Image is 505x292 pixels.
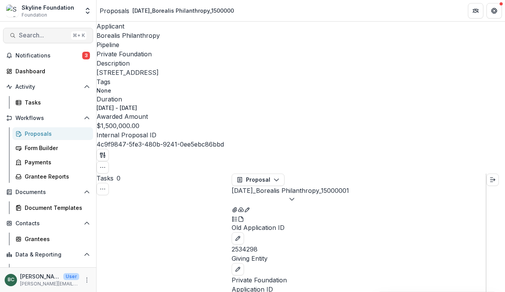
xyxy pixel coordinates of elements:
span: Activity [15,84,81,90]
a: Grantees [12,233,93,245]
a: Borealis Philanthropy [97,32,160,39]
button: Proposal [232,174,285,186]
a: Document Templates [12,201,93,214]
p: User [63,273,79,280]
div: ⌘ + K [71,31,86,40]
p: [STREET_ADDRESS] [97,68,159,77]
a: Form Builder [12,142,93,154]
p: Duration [97,95,505,104]
button: Partners [468,3,483,19]
p: Awarded Amount [97,112,505,121]
div: Grantees [25,235,87,243]
button: Plaintext view [232,214,238,223]
button: More [82,275,92,285]
button: Open Contacts [3,217,93,230]
div: Proposals [25,130,87,138]
p: [PERSON_NAME] [20,272,60,280]
p: [PERSON_NAME][EMAIL_ADDRESS][DOMAIN_NAME] [20,280,79,287]
nav: breadcrumb [100,5,237,16]
button: Open Documents [3,186,93,198]
button: Expand right [486,174,499,186]
p: Giving Entity [232,254,486,263]
div: Dashboard [15,67,87,75]
p: Tags [97,77,505,86]
button: edit [232,232,244,245]
div: Form Builder [25,144,87,152]
p: Private Foundation [232,275,486,285]
p: Applicant [97,22,505,31]
button: PDF view [238,214,244,223]
a: Grantee Reports [12,170,93,183]
button: edit [232,263,244,275]
p: Description [97,59,505,68]
a: Dashboard [12,264,93,277]
button: Notifications3 [3,49,93,62]
img: Skyline Foundation [6,5,19,17]
button: Search... [3,28,93,43]
button: Open Workflows [3,112,93,124]
div: Dashboard [25,266,87,274]
span: Documents [15,189,81,196]
button: Edit as form [244,204,250,214]
button: Open Data & Reporting [3,248,93,261]
div: [DATE]_Borealis Philanthropy_1500000 [132,7,234,15]
p: 4c9f9847-5fe3-480b-9241-0ee5ebc86bbd [97,140,224,149]
span: Foundation [22,12,47,19]
span: Notifications [15,52,82,59]
a: Proposals [100,6,129,15]
button: [DATE]_Borealis Philanthropy_15000001 [232,186,349,204]
div: Grantee Reports [25,172,87,181]
button: Open Activity [3,81,93,93]
div: Payments [25,158,87,166]
span: 3 [82,52,90,59]
div: Document Templates [25,204,87,212]
span: 0 [117,174,120,182]
a: Tasks [12,96,93,109]
div: Bettina Chang [8,277,14,282]
p: [DATE] - [DATE] [97,104,137,112]
span: Contacts [15,220,81,227]
p: None [97,86,111,95]
button: View Attached Files [232,204,238,214]
p: Private Foundation [97,49,152,59]
p: Internal Proposal ID [97,130,505,140]
button: Open entity switcher [82,3,93,19]
span: Search... [19,32,68,39]
h3: Tasks [97,174,114,183]
span: Data & Reporting [15,251,81,258]
p: Pipeline [97,40,505,49]
a: Dashboard [3,65,93,78]
span: Workflows [15,115,81,122]
div: Tasks [25,98,87,106]
a: Proposals [12,127,93,140]
div: Skyline Foundation [22,3,74,12]
p: Old Application ID [232,223,486,232]
button: Get Help [486,3,502,19]
a: Payments [12,156,93,169]
p: $1,500,000.00 [97,121,139,130]
button: Toggle View Cancelled Tasks [97,183,109,195]
p: 2534298 [232,245,486,254]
